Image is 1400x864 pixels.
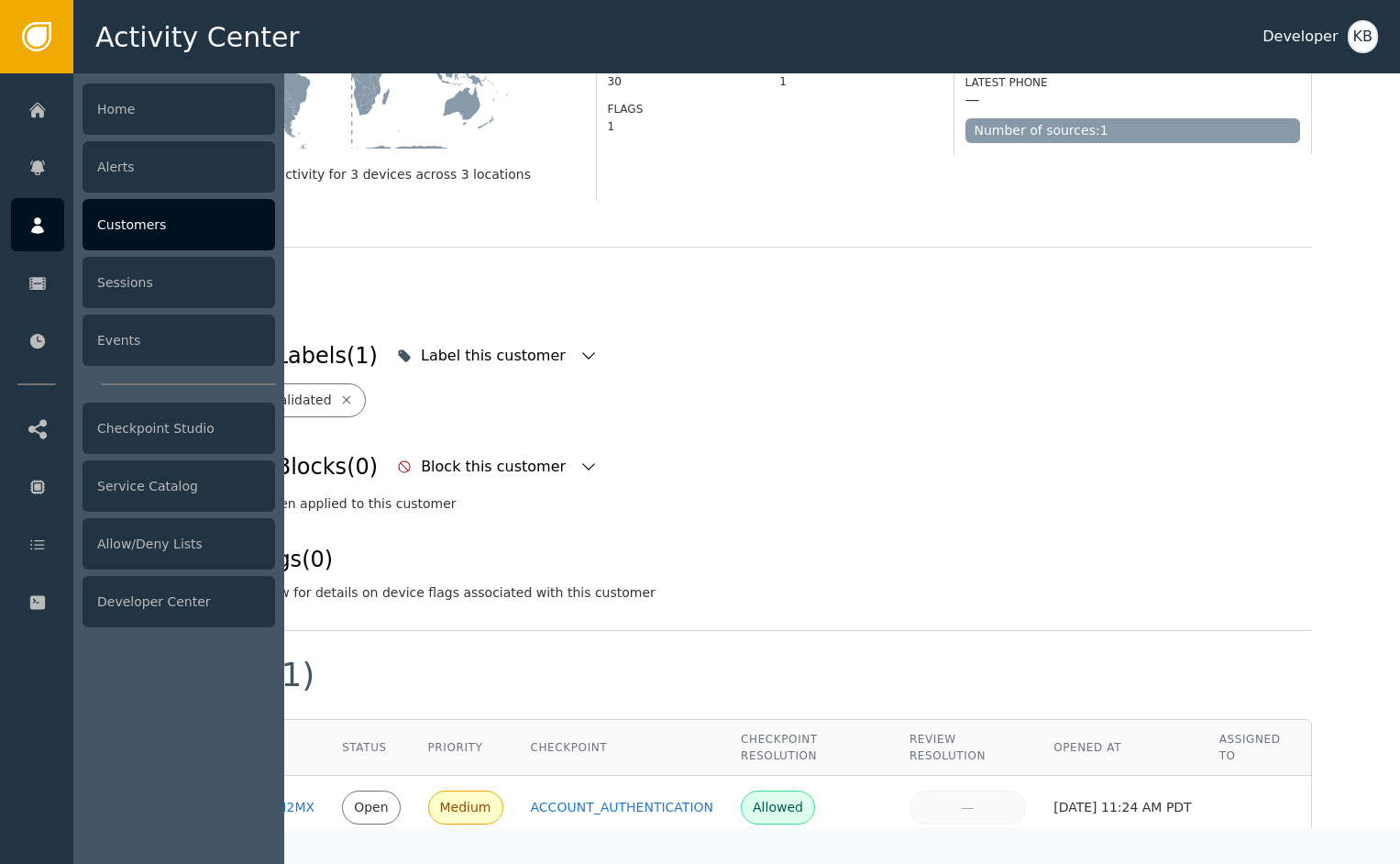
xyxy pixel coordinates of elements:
[421,456,570,478] div: Block this customer
[896,720,1040,776] th: Review Resolution
[11,256,275,309] a: Sessions
[162,543,656,576] div: Device Flags (0)
[11,517,275,570] a: Allow/Deny Lists
[11,314,275,367] a: Events
[83,141,275,193] div: Alerts
[11,575,275,628] a: Developer Center
[11,198,275,251] a: Customers
[83,83,275,135] div: Home
[11,402,275,455] a: Checkpoint Studio
[83,315,275,366] div: Events
[392,447,602,487] button: Block this customer
[11,460,275,513] a: Service Catalog
[531,798,714,817] a: ACCOUNT_AUTHENTICATION
[921,798,1014,817] div: —
[11,83,275,136] a: Home
[83,460,275,512] div: Service Catalog
[1262,26,1338,48] div: Developer
[328,720,413,776] th: Status
[440,798,491,817] div: Medium
[83,257,275,308] div: Sessions
[965,118,1300,143] div: Number of sources: 1
[83,518,275,570] div: Allow/Deny Lists
[392,336,602,376] button: Label this customer
[608,103,644,116] label: Flags
[727,720,896,776] th: Checkpoint Resolution
[779,73,942,90] div: 1
[1053,798,1191,817] div: [DATE] 11:24 AM PDT
[83,199,275,250] div: Customers
[11,140,275,194] a: Alerts
[95,17,300,58] span: Activity Center
[608,73,754,90] div: 30
[965,74,1300,91] div: Latest Phone
[753,798,803,817] div: Allowed
[517,720,728,776] th: Checkpoint
[1040,720,1205,776] th: Opened At
[174,165,585,184] div: Showing recent activity for 3 devices across 3 locations
[1206,720,1311,776] th: Assigned To
[414,720,517,776] th: Priority
[354,798,388,817] div: Open
[162,494,1312,514] div: No blocks have been applied to this customer
[421,345,570,367] div: Label this customer
[83,403,275,454] div: Checkpoint Studio
[965,91,980,109] div: —
[608,118,754,135] div: 1
[83,576,275,627] div: Developer Center
[162,583,656,603] div: See the table below for details on device flags associated with this customer
[1348,20,1378,53] button: KB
